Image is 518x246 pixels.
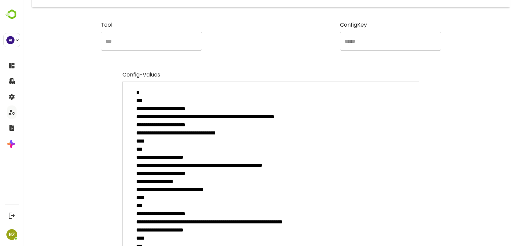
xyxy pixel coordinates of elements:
button: Logout [7,211,16,220]
label: Config-Values [99,71,396,79]
div: RZ [6,229,17,240]
div: AI [6,36,15,44]
label: Tool [77,21,178,29]
label: ConfigKey [316,21,418,29]
img: BambooboxLogoMark.f1c84d78b4c51b1a7b5f700c9845e183.svg [3,8,21,21]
